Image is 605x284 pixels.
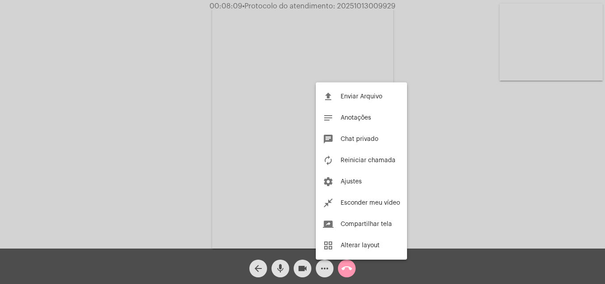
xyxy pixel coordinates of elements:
mat-icon: chat [323,134,334,144]
mat-icon: settings [323,176,334,187]
span: Enviar Arquivo [341,93,382,100]
span: Anotações [341,115,371,121]
span: Esconder meu vídeo [341,200,400,206]
mat-icon: notes [323,113,334,123]
mat-icon: screen_share [323,219,334,230]
mat-icon: autorenew [323,155,334,166]
span: Alterar layout [341,242,380,249]
mat-icon: grid_view [323,240,334,251]
span: Ajustes [341,179,362,185]
mat-icon: close_fullscreen [323,198,334,208]
span: Chat privado [341,136,378,142]
span: Compartilhar tela [341,221,392,227]
mat-icon: file_upload [323,91,334,102]
span: Reiniciar chamada [341,157,396,163]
